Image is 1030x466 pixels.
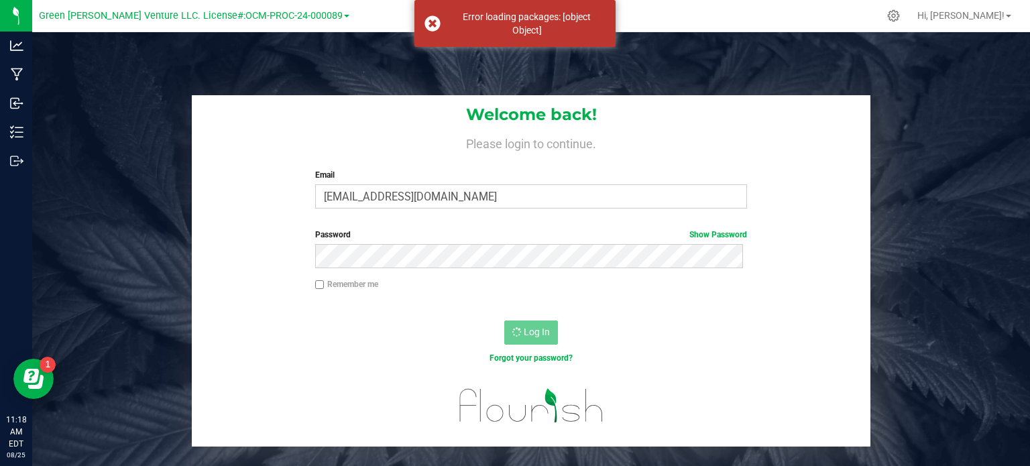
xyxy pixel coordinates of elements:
[448,10,606,37] div: Error loading packages: [object Object]
[917,10,1005,21] span: Hi, [PERSON_NAME]!
[192,106,870,123] h1: Welcome back!
[504,321,558,345] button: Log In
[13,359,54,399] iframe: Resource center
[10,154,23,168] inline-svg: Outbound
[192,134,870,150] h4: Please login to continue.
[490,353,573,363] a: Forgot your password?
[885,9,902,22] div: Manage settings
[10,125,23,139] inline-svg: Inventory
[689,230,747,239] a: Show Password
[10,68,23,81] inline-svg: Manufacturing
[40,357,56,373] iframe: Resource center unread badge
[6,450,26,460] p: 08/25
[315,280,325,290] input: Remember me
[10,39,23,52] inline-svg: Analytics
[447,378,616,432] img: flourish_logo.svg
[524,327,550,337] span: Log In
[315,169,748,181] label: Email
[6,414,26,450] p: 11:18 AM EDT
[39,10,343,21] span: Green [PERSON_NAME] Venture LLC. License#:OCM-PROC-24-000089
[315,278,378,290] label: Remember me
[10,97,23,110] inline-svg: Inbound
[315,230,351,239] span: Password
